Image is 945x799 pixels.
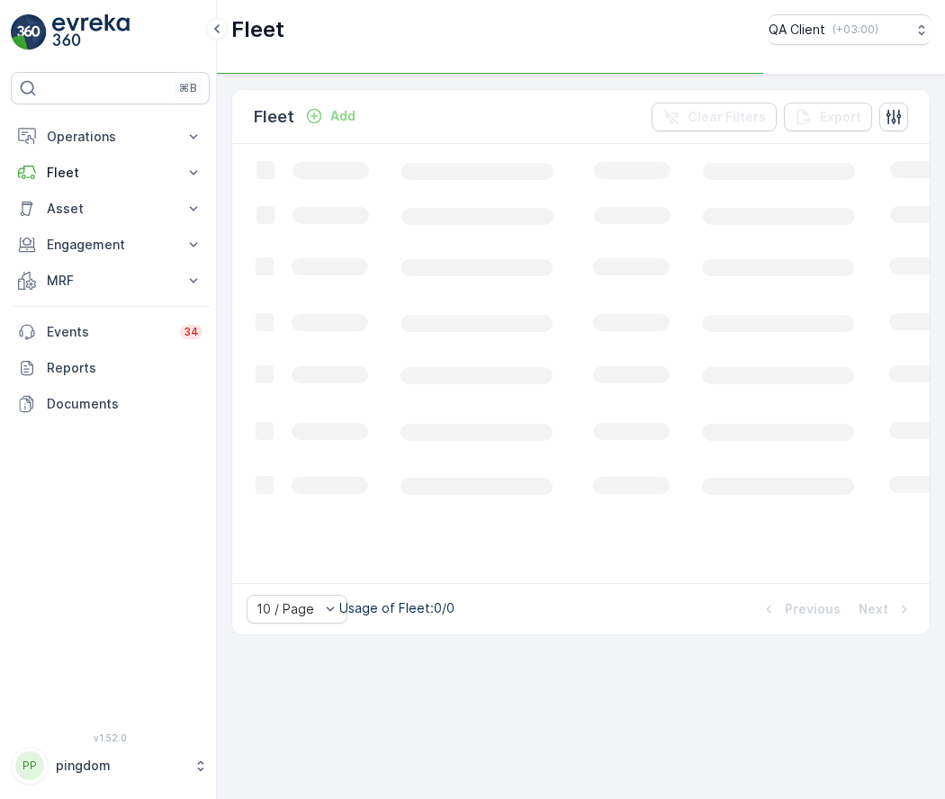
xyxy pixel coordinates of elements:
[47,236,174,254] p: Engagement
[15,751,44,780] div: PP
[652,103,777,131] button: Clear Filters
[47,395,202,413] p: Documents
[820,108,861,126] p: Export
[688,108,766,126] p: Clear Filters
[859,600,888,618] p: Next
[52,14,130,50] img: logo_light-DOdMpM7g.png
[184,325,199,339] p: 34
[11,386,210,422] a: Documents
[11,14,47,50] img: logo
[11,732,210,743] span: v 1.52.0
[231,15,284,44] p: Fleet
[254,104,294,130] p: Fleet
[758,598,842,620] button: Previous
[785,600,841,618] p: Previous
[11,314,210,350] a: Events34
[179,81,197,95] p: ⌘B
[47,359,202,377] p: Reports
[784,103,872,131] button: Export
[47,200,174,218] p: Asset
[339,599,454,617] p: Usage of Fleet : 0/0
[11,747,210,785] button: PPpingdom
[11,191,210,227] button: Asset
[769,14,931,45] button: QA Client(+03:00)
[857,598,915,620] button: Next
[832,22,878,37] p: ( +03:00 )
[11,227,210,263] button: Engagement
[47,323,169,341] p: Events
[11,119,210,155] button: Operations
[47,272,174,290] p: MRF
[11,263,210,299] button: MRF
[47,164,174,182] p: Fleet
[298,105,363,127] button: Add
[11,155,210,191] button: Fleet
[11,350,210,386] a: Reports
[330,107,355,125] p: Add
[47,128,174,146] p: Operations
[769,21,825,39] p: QA Client
[56,757,184,775] p: pingdom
